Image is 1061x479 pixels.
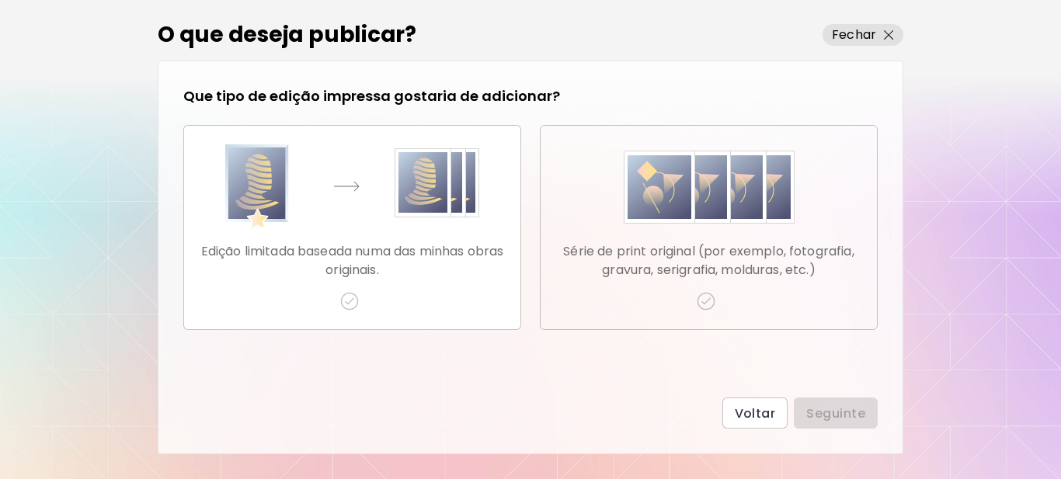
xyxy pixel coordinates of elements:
button: Original ArtworkEdição limitada baseada numa das minhas obras originais. [183,125,521,330]
p: Edição limitada baseada numa das minhas obras originais. [197,242,508,279]
h5: Que tipo de edição impressa gostaria de adicionar? [183,86,560,106]
p: Série de print original (por exemplo, fotografia, gravura, serigrafia, molduras, etc.) [553,242,864,279]
button: Original Prints SeriesSérie de print original (por exemplo, fotografia, gravura, serigrafia, mold... [540,125,878,330]
img: Original Artwork [225,144,479,230]
button: Voltar [722,397,788,429]
span: Voltar [735,405,776,422]
img: Original Prints Series [624,144,795,230]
